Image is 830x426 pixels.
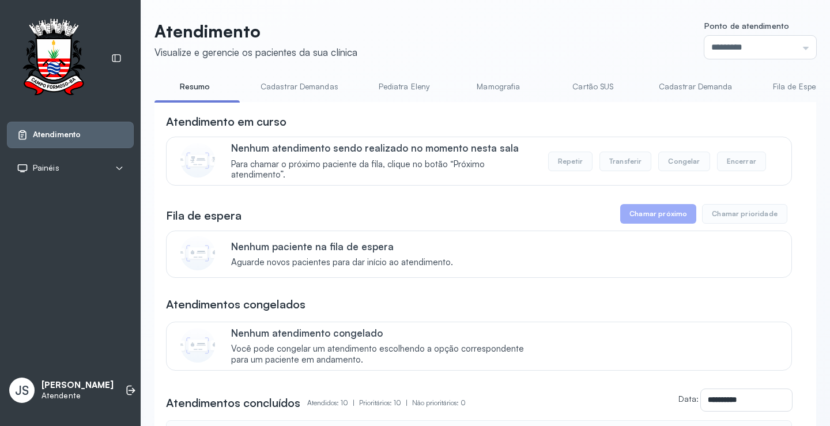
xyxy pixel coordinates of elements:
p: Prioritários: 10 [359,395,412,411]
span: Você pode congelar um atendimento escolhendo a opção correspondente para um paciente em andamento. [231,344,536,365]
p: Não prioritários: 0 [412,395,466,411]
button: Congelar [658,152,710,171]
a: Atendimento [17,129,124,141]
span: | [353,398,354,407]
label: Data: [678,394,699,404]
img: Imagem de CalloutCard [180,328,215,363]
span: Para chamar o próximo paciente da fila, clique no botão “Próximo atendimento”. [231,159,536,181]
span: Ponto de atendimento [704,21,789,31]
img: Imagem de CalloutCard [180,236,215,270]
span: Aguarde novos pacientes para dar início ao atendimento. [231,257,453,268]
p: Nenhum atendimento congelado [231,327,536,339]
a: Cadastrar Demanda [647,77,744,96]
a: Resumo [154,77,235,96]
a: Pediatra Eleny [364,77,444,96]
button: Repetir [548,152,593,171]
span: | [406,398,408,407]
h3: Atendimentos congelados [166,296,305,312]
a: Cadastrar Demandas [249,77,350,96]
h3: Fila de espera [166,208,242,224]
img: Imagem de CalloutCard [180,143,215,178]
a: Mamografia [458,77,539,96]
p: Nenhum paciente na fila de espera [231,240,453,252]
button: Chamar próximo [620,204,696,224]
button: Transferir [599,152,652,171]
p: Nenhum atendimento sendo realizado no momento nesta sala [231,142,536,154]
h3: Atendimento em curso [166,114,286,130]
div: Visualize e gerencie os pacientes da sua clínica [154,46,357,58]
p: Atendimento [154,21,357,42]
h3: Atendimentos concluídos [166,395,300,411]
p: Atendidos: 10 [307,395,359,411]
p: Atendente [41,391,114,401]
p: [PERSON_NAME] [41,380,114,391]
span: Atendimento [33,130,81,140]
a: Cartão SUS [553,77,633,96]
button: Chamar prioridade [702,204,787,224]
button: Encerrar [717,152,766,171]
span: Painéis [33,163,59,173]
img: Logotipo do estabelecimento [12,18,95,99]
